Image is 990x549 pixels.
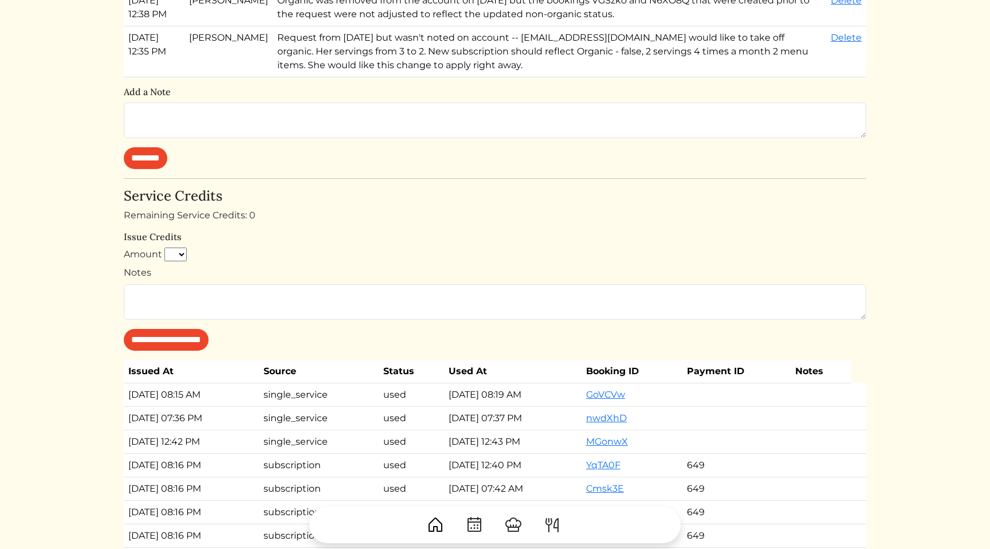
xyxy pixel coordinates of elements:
img: CalendarDots-5bcf9d9080389f2a281d69619e1c85352834be518fbc73d9501aef674afc0d57.svg [465,516,484,534]
td: single_service [259,406,379,430]
a: GoVCVw [586,389,625,400]
td: single_service [259,383,379,406]
td: used [379,453,444,477]
td: used [379,430,444,453]
td: [DATE] 12:42 PM [124,430,259,453]
th: Payment ID [682,360,791,383]
td: used [379,406,444,430]
h4: Service Credits [124,188,866,205]
td: single_service [259,430,379,453]
td: [DATE] 12:40 PM [444,453,582,477]
td: 649 [682,453,791,477]
td: Request from [DATE] but wasn't noted on account -- [EMAIL_ADDRESS][DOMAIN_NAME] would like to tak... [273,26,826,77]
td: 649 [682,477,791,500]
div: Remaining Service Credits: 0 [124,209,866,222]
td: [DATE] 08:16 PM [124,453,259,477]
th: Notes [791,360,851,383]
th: Status [379,360,444,383]
td: [DATE] 08:16 PM [124,477,259,500]
td: [DATE] 07:36 PM [124,406,259,430]
h6: Add a Note [124,87,866,97]
a: Cmsk3E [586,483,624,494]
img: ChefHat-a374fb509e4f37eb0702ca99f5f64f3b6956810f32a249b33092029f8484b388.svg [504,516,522,534]
td: subscription [259,453,379,477]
h6: Issue Credits [124,232,866,242]
td: [DATE] 12:43 PM [444,430,582,453]
td: [PERSON_NAME] [184,26,273,77]
th: Booking ID [582,360,682,383]
td: [DATE] 08:15 AM [124,383,259,406]
td: subscription [259,477,379,500]
th: Source [259,360,379,383]
a: YqTA0F [586,460,620,470]
a: MGonwX [586,436,628,447]
a: Delete [831,32,862,43]
a: nwdXhD [586,413,627,423]
img: House-9bf13187bcbb5817f509fe5e7408150f90897510c4275e13d0d5fca38e0b5951.svg [426,516,445,534]
td: used [379,477,444,500]
th: Issued At [124,360,259,383]
th: Used At [444,360,582,383]
td: [DATE] 12:35 PM [124,26,184,77]
td: used [379,383,444,406]
td: [DATE] 07:42 AM [444,477,582,500]
td: [DATE] 08:19 AM [444,383,582,406]
label: Notes [124,266,151,280]
td: [DATE] 07:37 PM [444,406,582,430]
label: Amount [124,248,162,261]
img: ForkKnife-55491504ffdb50bab0c1e09e7649658475375261d09fd45db06cec23bce548bf.svg [543,516,561,534]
